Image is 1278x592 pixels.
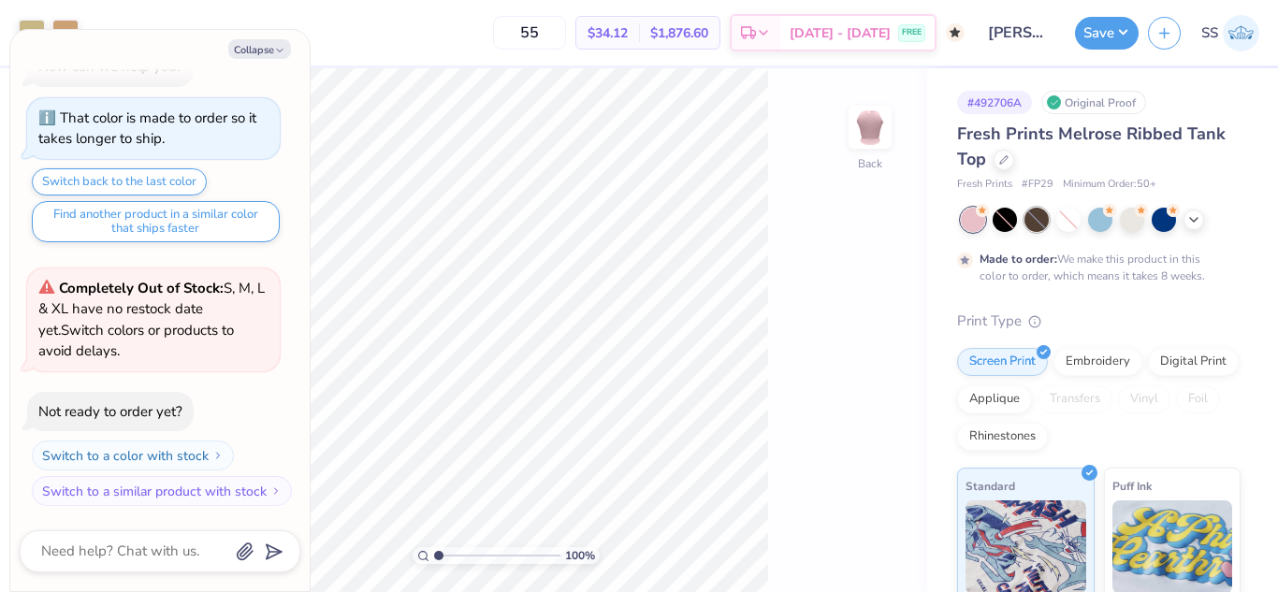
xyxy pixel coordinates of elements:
strong: Made to order: [980,252,1057,267]
div: Digital Print [1148,348,1239,376]
img: Switch to a color with stock [212,450,224,461]
span: Standard [966,476,1015,496]
div: We make this product in this color to order, which means it takes 8 weeks. [980,251,1210,284]
div: Embroidery [1053,348,1142,376]
button: Switch to a similar product with stock [32,476,292,506]
button: Switch back to the last color [32,168,207,195]
button: Switch to a color with stock [32,440,234,470]
div: # 492706A [957,91,1032,114]
div: Transfers [1038,385,1112,413]
div: Applique [957,385,1032,413]
div: That color is made to order so it takes longer to ship. [38,108,256,149]
div: Back [858,155,882,172]
div: Not ready to order yet? [38,402,182,421]
img: Switch to a similar product with stock [270,485,282,497]
div: Print Type [957,310,1241,332]
span: [DATE] - [DATE] [790,23,891,43]
img: Back [851,108,889,146]
span: S, M, L & XL have no restock date yet. Switch colors or products to avoid delays. [38,279,265,361]
strong: Completely Out of Stock: [59,279,224,297]
span: Minimum Order: 50 + [1063,177,1156,193]
span: Puff Ink [1112,476,1152,496]
img: Sakshi Solanki [1223,15,1259,51]
a: SS [1201,15,1259,51]
button: Save [1075,17,1139,50]
input: – – [493,16,566,50]
input: Untitled Design [974,14,1066,51]
span: $1,876.60 [650,23,708,43]
span: 100 % [565,547,595,564]
span: Fresh Prints [957,177,1012,193]
div: Vinyl [1118,385,1170,413]
span: Fresh Prints Melrose Ribbed Tank Top [957,123,1226,170]
button: Find another product in a similar color that ships faster [32,201,280,242]
button: Collapse [228,39,291,59]
span: $34.12 [588,23,628,43]
div: Foil [1176,385,1220,413]
div: Screen Print [957,348,1048,376]
span: SS [1201,22,1218,44]
div: Rhinestones [957,423,1048,451]
span: FREE [902,26,922,39]
div: Original Proof [1041,91,1146,114]
span: # FP29 [1022,177,1053,193]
